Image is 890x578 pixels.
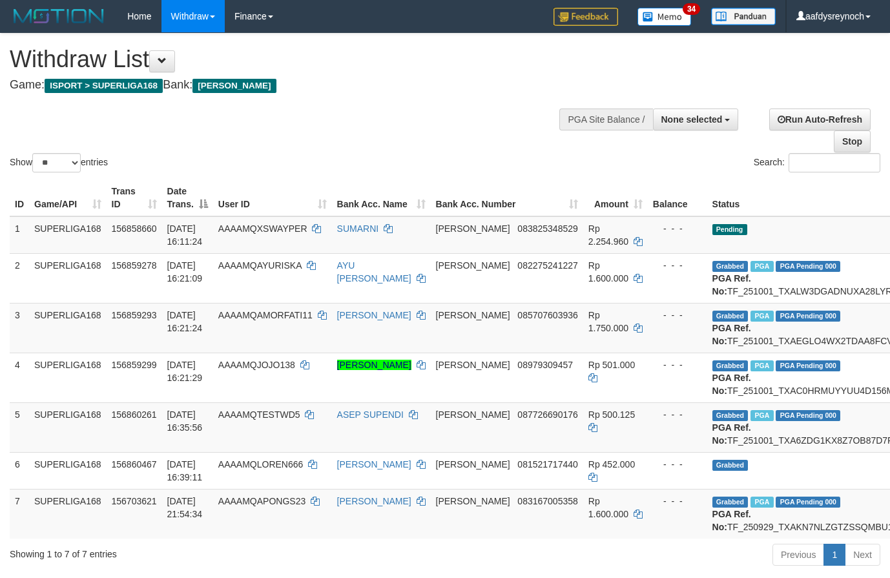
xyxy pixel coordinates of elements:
[436,310,510,320] span: [PERSON_NAME]
[588,360,635,370] span: Rp 501.000
[583,180,648,216] th: Amount: activate to sort column ascending
[712,509,751,532] b: PGA Ref. No:
[29,180,107,216] th: Game/API: activate to sort column ascending
[29,253,107,303] td: SUPERLIGA168
[218,459,304,470] span: AAAAMQLOREN666
[750,410,773,421] span: Marked by aafmaleo
[776,261,840,272] span: PGA Pending
[10,542,361,561] div: Showing 1 to 7 of 7 entries
[10,402,29,452] td: 5
[712,360,749,371] span: Grabbed
[10,6,108,26] img: MOTION_logo.png
[112,459,157,470] span: 156860467
[162,180,213,216] th: Date Trans.: activate to sort column descending
[588,459,635,470] span: Rp 452.000
[218,409,300,420] span: AAAAMQTESTWD5
[517,223,577,234] span: Copy 083825348529 to clipboard
[653,222,702,235] div: - - -
[776,497,840,508] span: PGA Pending
[436,459,510,470] span: [PERSON_NAME]
[112,360,157,370] span: 156859299
[653,309,702,322] div: - - -
[436,223,510,234] span: [PERSON_NAME]
[712,460,749,471] span: Grabbed
[167,223,203,247] span: [DATE] 16:11:24
[167,360,203,383] span: [DATE] 16:21:29
[845,544,880,566] a: Next
[167,459,203,482] span: [DATE] 16:39:11
[29,402,107,452] td: SUPERLIGA168
[750,360,773,371] span: Marked by aafheankoy
[218,260,302,271] span: AAAAMQAYURISKA
[218,496,305,506] span: AAAAMQAPONGS23
[517,409,577,420] span: Copy 087726690176 to clipboard
[29,353,107,402] td: SUPERLIGA168
[712,410,749,421] span: Grabbed
[112,223,157,234] span: 156858660
[712,311,749,322] span: Grabbed
[588,260,628,284] span: Rp 1.600.000
[653,408,702,421] div: - - -
[337,459,411,470] a: [PERSON_NAME]
[588,223,628,247] span: Rp 2.254.960
[712,323,751,346] b: PGA Ref. No:
[10,452,29,489] td: 6
[167,409,203,433] span: [DATE] 16:35:56
[167,310,203,333] span: [DATE] 16:21:24
[517,360,573,370] span: Copy 08979309457 to clipboard
[10,180,29,216] th: ID
[653,358,702,371] div: - - -
[10,79,581,92] h4: Game: Bank:
[218,360,295,370] span: AAAAMQJOJO138
[167,260,203,284] span: [DATE] 16:21:09
[712,422,751,446] b: PGA Ref. No:
[712,261,749,272] span: Grabbed
[218,310,313,320] span: AAAAMQAMORFATI11
[769,108,871,130] a: Run Auto-Refresh
[332,180,431,216] th: Bank Acc. Name: activate to sort column ascending
[789,153,880,172] input: Search:
[337,223,379,234] a: SUMARNI
[436,260,510,271] span: [PERSON_NAME]
[337,260,411,284] a: AYU [PERSON_NAME]
[112,260,157,271] span: 156859278
[776,311,840,322] span: PGA Pending
[29,303,107,353] td: SUPERLIGA168
[436,360,510,370] span: [PERSON_NAME]
[776,410,840,421] span: PGA Pending
[431,180,583,216] th: Bank Acc. Number: activate to sort column ascending
[218,223,307,234] span: AAAAMQXSWAYPER
[712,273,751,296] b: PGA Ref. No:
[10,46,581,72] h1: Withdraw List
[648,180,707,216] th: Balance
[10,153,108,172] label: Show entries
[213,180,332,216] th: User ID: activate to sort column ascending
[712,497,749,508] span: Grabbed
[337,409,404,420] a: ASEP SUPENDI
[29,216,107,254] td: SUPERLIGA168
[517,310,577,320] span: Copy 085707603936 to clipboard
[167,496,203,519] span: [DATE] 21:54:34
[337,310,411,320] a: [PERSON_NAME]
[107,180,162,216] th: Trans ID: activate to sort column ascending
[750,261,773,272] span: Marked by aafheankoy
[517,260,577,271] span: Copy 082275241227 to clipboard
[45,79,163,93] span: ISPORT > SUPERLIGA168
[834,130,871,152] a: Stop
[112,496,157,506] span: 156703621
[712,224,747,235] span: Pending
[750,497,773,508] span: Marked by aafchhiseyha
[517,496,577,506] span: Copy 083167005358 to clipboard
[653,495,702,508] div: - - -
[683,3,700,15] span: 34
[10,253,29,303] td: 2
[559,108,652,130] div: PGA Site Balance /
[823,544,845,566] a: 1
[112,310,157,320] span: 156859293
[436,496,510,506] span: [PERSON_NAME]
[653,108,739,130] button: None selected
[10,489,29,539] td: 7
[588,409,635,420] span: Rp 500.125
[436,409,510,420] span: [PERSON_NAME]
[653,259,702,272] div: - - -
